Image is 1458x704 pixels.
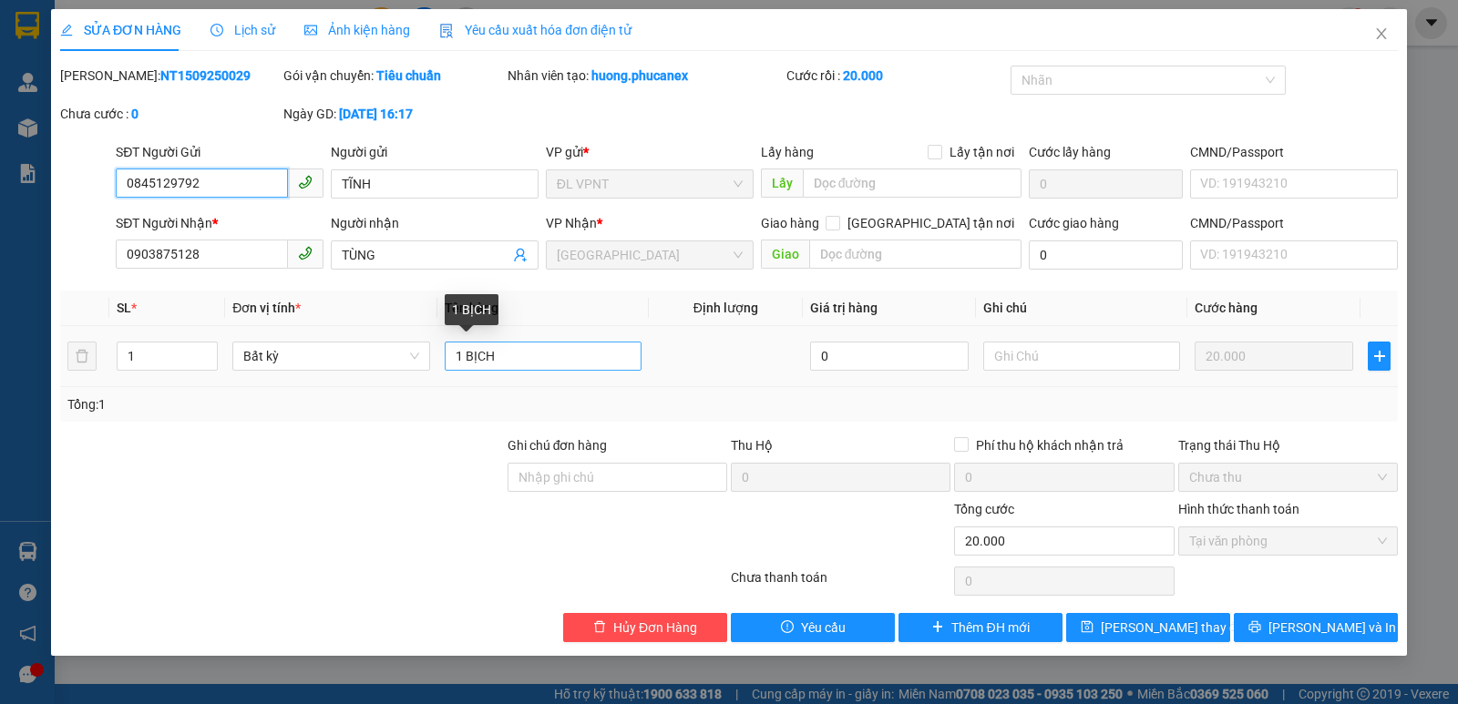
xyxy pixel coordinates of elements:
span: Giá trị hàng [810,301,878,315]
span: plus [931,620,944,635]
span: Chưa thu [1189,464,1387,491]
span: phone [298,175,313,189]
button: deleteHủy Đơn Hàng [563,613,727,642]
input: Dọc đường [809,240,1022,269]
button: printer[PERSON_NAME] và In [1234,613,1398,642]
label: Cước lấy hàng [1029,145,1111,159]
div: Người gửi [331,142,539,162]
span: Lấy tận nơi [942,142,1022,162]
span: Hủy Đơn Hàng [613,617,697,638]
input: Cước lấy hàng [1029,169,1183,199]
b: Gửi khách hàng [112,26,180,112]
span: Yêu cầu xuất hóa đơn điện tử [439,23,631,37]
span: Tại văn phòng [1189,527,1387,555]
span: close [1374,26,1389,41]
label: Cước giao hàng [1029,216,1119,230]
span: plus [1369,349,1390,363]
div: SĐT Người Nhận [116,213,323,233]
span: [PERSON_NAME] và In [1268,617,1396,638]
img: icon [439,24,454,38]
b: [DATE] 16:17 [339,107,413,121]
span: save [1081,620,1093,635]
span: Bất kỳ [243,342,418,370]
b: huong.phucanex [591,68,688,83]
span: Phí thu hộ khách nhận trả [969,435,1131,455]
b: 0 [131,107,139,121]
div: Nhân viên tạo: [508,66,784,86]
span: picture [304,24,317,36]
b: Tiêu chuẩn [376,68,441,83]
input: VD: Bàn, Ghế [445,342,642,371]
button: delete [67,342,97,371]
b: NT1509250029 [160,68,251,83]
label: Hình thức thanh toán [1178,502,1299,516]
li: (c) 2017 [153,87,251,109]
span: [PERSON_NAME] thay đổi [1101,617,1247,638]
div: Trạng thái Thu Hộ [1178,435,1398,455]
span: SỬA ĐƠN HÀNG [60,23,181,37]
div: Chưa thanh toán [729,567,952,599]
span: ĐL VPNT [557,170,743,198]
span: VP Nhận [546,216,597,230]
div: [PERSON_NAME]: [60,66,280,86]
div: Ngày GD: [283,104,503,124]
span: Định lượng [693,301,758,315]
img: logo.jpg [198,23,241,66]
span: Lấy [761,168,803,198]
span: phone [298,246,313,260]
div: 1 BỊCH [445,294,498,325]
span: SL [117,301,131,315]
div: CMND/Passport [1190,142,1398,162]
input: Ghi Chú [983,342,1180,371]
b: 20.000 [843,68,883,83]
span: ĐL Quận 1 [557,241,743,269]
input: 0 [1195,342,1353,371]
span: Lấy hàng [761,145,814,159]
span: Lịch sử [210,23,275,37]
div: Chưa cước : [60,104,280,124]
button: Close [1356,9,1407,60]
span: Đơn vị tính [232,301,301,315]
div: Gói vận chuyển: [283,66,503,86]
span: Yêu cầu [801,617,846,638]
label: Ghi chú đơn hàng [508,438,608,453]
b: [DOMAIN_NAME] [153,69,251,84]
span: Ảnh kiện hàng [304,23,410,37]
img: logo.jpg [23,23,114,114]
button: exclamation-circleYêu cầu [731,613,895,642]
input: Dọc đường [803,168,1022,198]
span: Thu Hộ [731,438,773,453]
span: Giao [761,240,809,269]
input: Cước giao hàng [1029,240,1183,270]
span: Giao hàng [761,216,819,230]
div: Cước rồi : [786,66,1006,86]
span: user-add [513,248,528,262]
button: plusThêm ĐH mới [898,613,1063,642]
span: delete [593,620,606,635]
span: printer [1248,620,1261,635]
span: Thêm ĐH mới [951,617,1029,638]
button: save[PERSON_NAME] thay đổi [1066,613,1230,642]
div: VP gửi [546,142,754,162]
button: plus [1368,342,1391,371]
div: Tổng: 1 [67,394,564,414]
th: Ghi chú [976,291,1187,326]
div: Người nhận [331,213,539,233]
span: clock-circle [210,24,223,36]
span: exclamation-circle [781,620,794,635]
span: [GEOGRAPHIC_DATA] tận nơi [840,213,1022,233]
div: SĐT Người Gửi [116,142,323,162]
span: Tổng cước [954,502,1014,516]
span: Cước hàng [1195,301,1258,315]
span: edit [60,24,73,36]
div: CMND/Passport [1190,213,1398,233]
input: Ghi chú đơn hàng [508,463,727,492]
b: Phúc An Express [23,117,95,235]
